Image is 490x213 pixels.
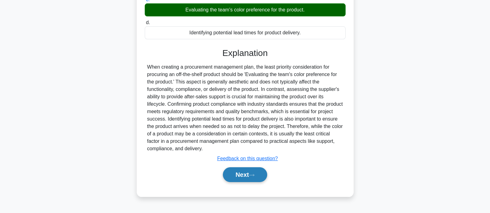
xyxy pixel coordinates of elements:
h3: Explanation [148,48,342,58]
div: When creating a procurement management plan, the least priority consideration for procuring an of... [147,63,343,152]
button: Next [223,167,267,182]
div: Identifying potential lead times for product delivery. [145,26,346,39]
a: Feedback on this question? [217,156,278,161]
div: Evaluating the team's color preference for the product. [145,3,346,16]
span: d. [146,20,150,25]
